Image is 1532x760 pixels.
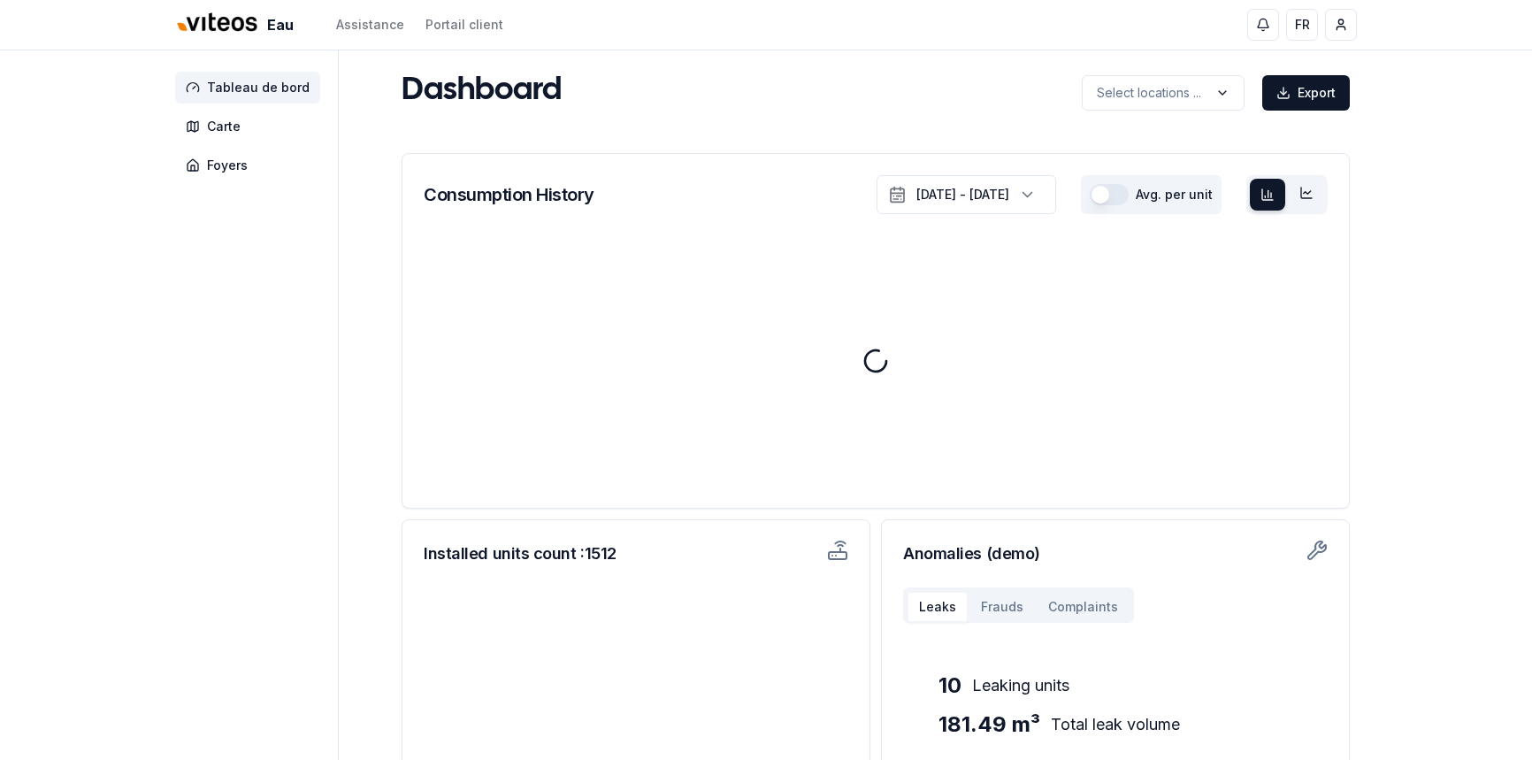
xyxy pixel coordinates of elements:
img: Viteos - Eau Logo [175,2,260,44]
span: Carte [207,118,241,135]
a: Portail client [425,16,503,34]
button: Export [1262,75,1350,111]
a: Foyers [175,150,327,181]
div: [DATE] - [DATE] [916,186,1009,203]
span: Foyers [207,157,248,174]
button: label [1082,75,1245,111]
span: Total leak volume [1051,712,1180,737]
button: Leaks [907,591,969,623]
button: [DATE] - [DATE] [877,175,1056,214]
button: FR [1286,9,1318,41]
p: Select locations ... [1097,84,1201,102]
span: 181.49 m³ [938,710,1040,739]
button: Complaints [1036,591,1130,623]
a: Eau [175,6,301,44]
a: Carte [175,111,327,142]
a: Assistance [336,16,404,34]
span: Tableau de bord [207,79,310,96]
h1: Dashboard [402,73,562,109]
label: Avg. per unit [1136,188,1213,201]
span: Leaking units [972,673,1069,698]
span: 10 [938,672,961,700]
span: Eau [267,14,294,35]
h3: Anomalies (demo) [903,541,1328,566]
h3: Consumption History [424,182,594,207]
h3: Installed units count : 1512 [424,541,652,566]
span: FR [1295,16,1310,34]
a: Tableau de bord [175,72,327,104]
button: Frauds [969,591,1036,623]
